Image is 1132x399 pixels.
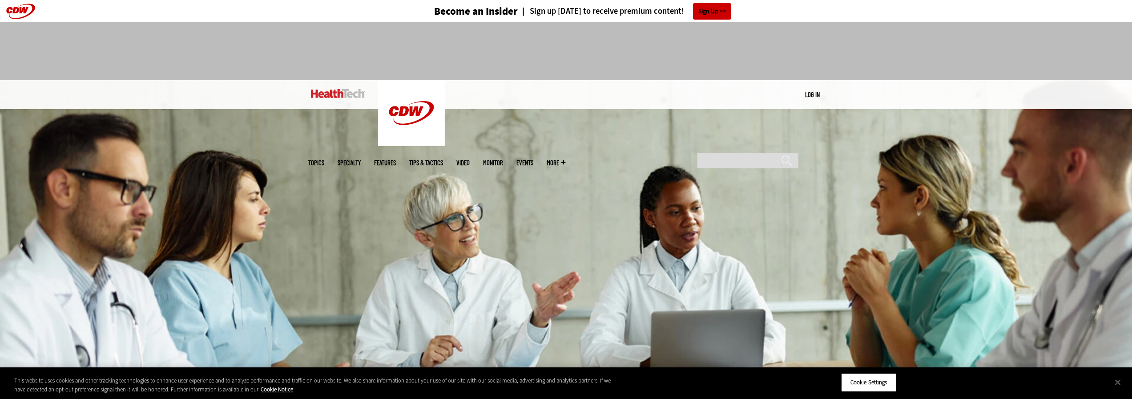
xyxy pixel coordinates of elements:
[805,90,820,99] div: User menu
[261,386,293,393] a: More information about your privacy
[547,159,565,166] span: More
[338,159,361,166] span: Specialty
[516,159,533,166] a: Events
[434,6,518,16] h3: Become an Insider
[409,159,443,166] a: Tips & Tactics
[518,7,684,16] a: Sign up [DATE] to receive premium content!
[1108,372,1128,392] button: Close
[14,376,623,394] div: This website uses cookies and other tracking technologies to enhance user experience and to analy...
[311,89,365,98] img: Home
[374,159,396,166] a: Features
[308,159,324,166] span: Topics
[805,90,820,98] a: Log in
[401,6,518,16] a: Become an Insider
[378,139,445,148] a: CDW
[693,3,731,20] a: Sign Up
[483,159,503,166] a: MonITor
[841,373,897,392] button: Cookie Settings
[378,80,445,146] img: Home
[456,159,470,166] a: Video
